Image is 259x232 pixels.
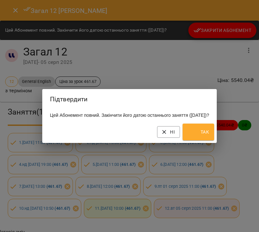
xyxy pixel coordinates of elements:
span: Ні [162,128,175,136]
button: Ні [157,126,180,138]
span: Так [188,126,209,138]
div: Цей Абонемент повний. Закінчити його датою останнього заняття ([DATE])? [42,109,217,121]
h2: Підтвердити [50,94,209,104]
button: Так [183,124,214,140]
